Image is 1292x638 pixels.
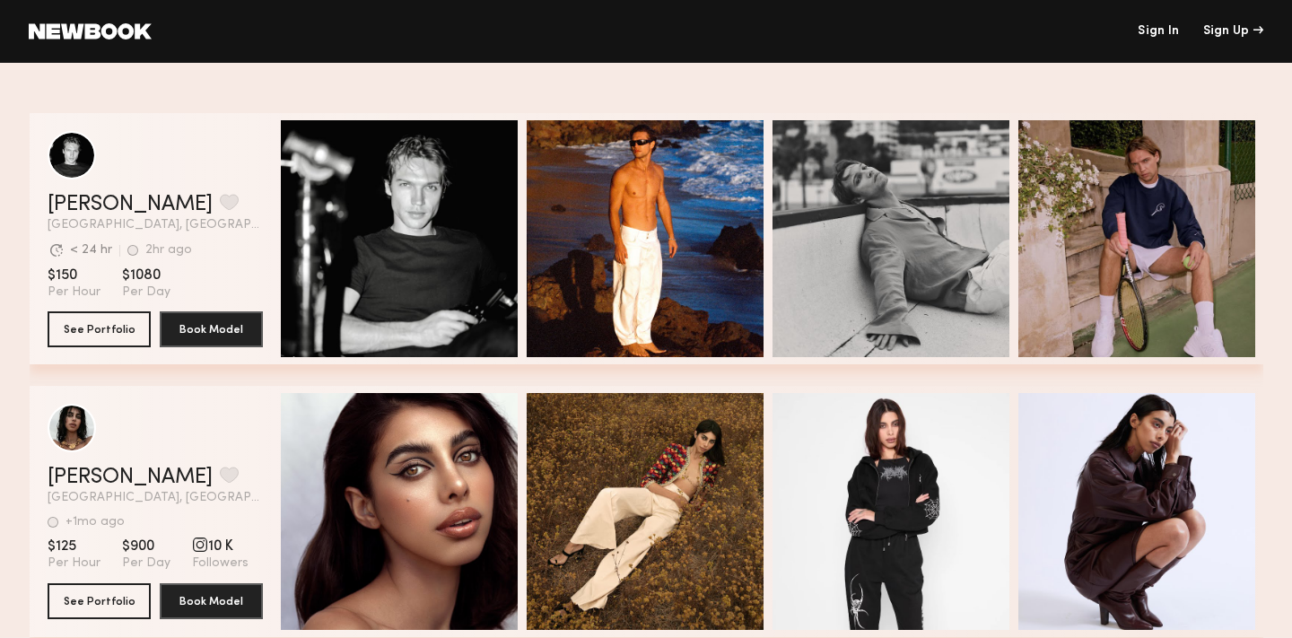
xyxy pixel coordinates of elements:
span: Per Hour [48,555,100,572]
button: See Portfolio [48,311,151,347]
span: $125 [48,537,100,555]
div: < 24 hr [70,244,112,257]
button: Book Model [160,311,263,347]
div: Sign Up [1203,25,1263,38]
a: [PERSON_NAME] [48,194,213,215]
span: Followers [192,555,249,572]
a: [PERSON_NAME] [48,467,213,488]
span: 10 K [192,537,249,555]
button: Book Model [160,583,263,619]
span: [GEOGRAPHIC_DATA], [GEOGRAPHIC_DATA] [48,219,263,232]
span: Per Day [122,555,170,572]
a: Sign In [1138,25,1179,38]
button: See Portfolio [48,583,151,619]
span: $1080 [122,267,170,284]
span: $900 [122,537,170,555]
div: 2hr ago [145,244,192,257]
span: [GEOGRAPHIC_DATA], [GEOGRAPHIC_DATA] [48,492,263,504]
span: Per Hour [48,284,100,301]
div: +1mo ago [65,516,125,529]
span: Per Day [122,284,170,301]
span: $150 [48,267,100,284]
